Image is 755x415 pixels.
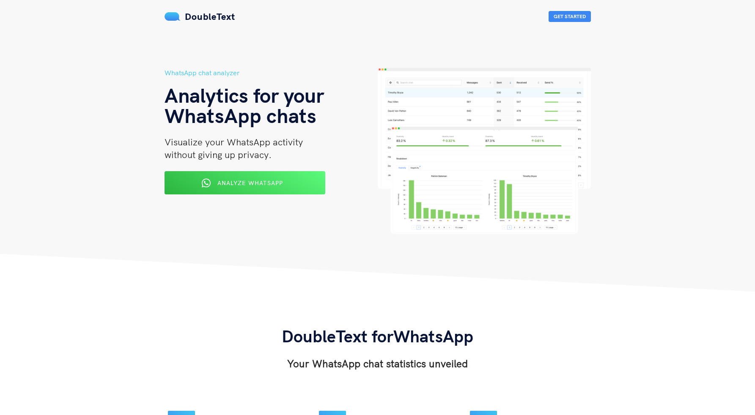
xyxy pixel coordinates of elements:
button: Analyze WhatsApp [165,171,325,194]
h3: Your WhatsApp chat statistics unveiled [282,357,473,370]
a: Analyze WhatsApp [165,182,325,190]
a: DoubleText [165,11,235,22]
span: DoubleText for WhatsApp [282,325,473,347]
span: Analytics for your [165,82,324,108]
img: mS3x8y1f88AAAAABJRU5ErkJggg== [165,12,181,21]
span: Analyze WhatsApp [217,179,283,187]
span: WhatsApp chats [165,103,316,128]
img: hero [378,68,591,234]
span: Visualize your WhatsApp activity [165,136,303,148]
button: Get Started [549,11,591,22]
span: DoubleText [185,11,235,22]
span: without giving up privacy. [165,149,272,161]
h5: WhatsApp chat analyzer [165,68,378,78]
